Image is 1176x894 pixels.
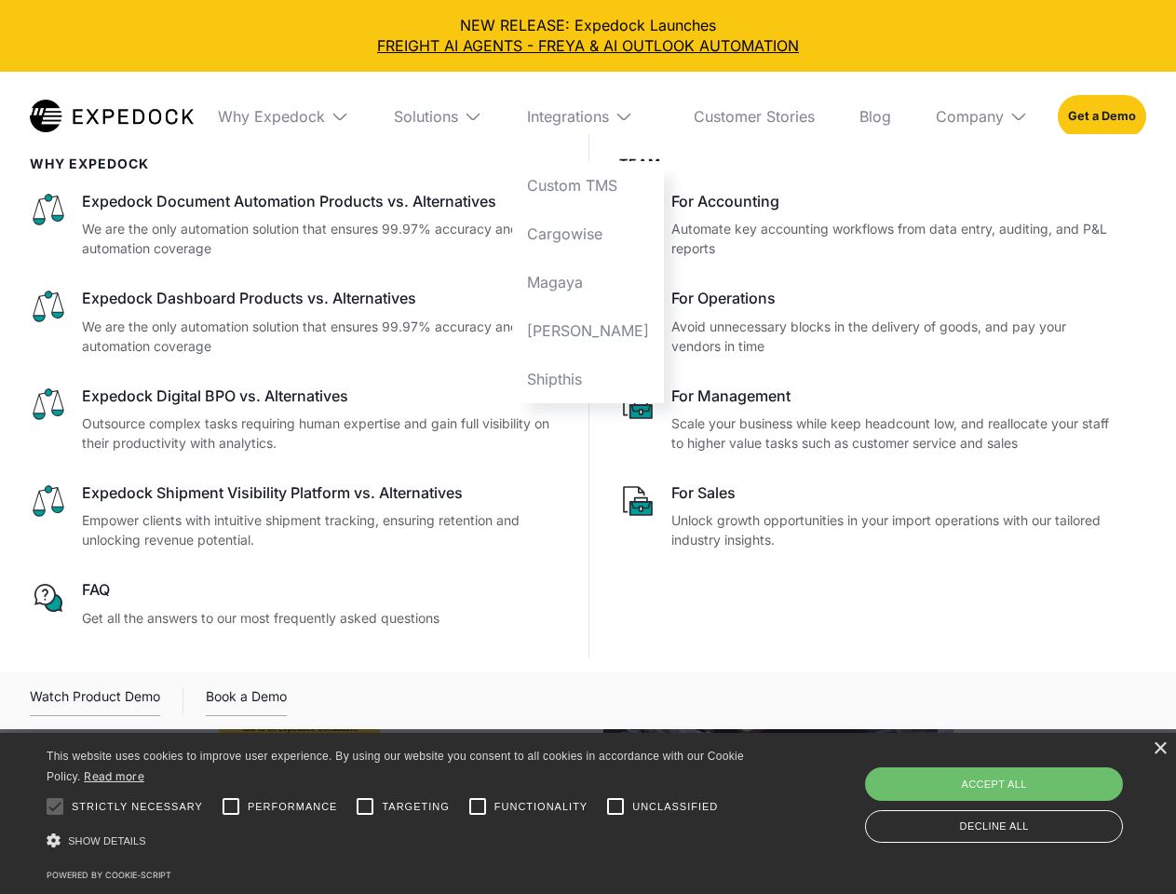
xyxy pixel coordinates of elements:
div: Integrations [527,107,609,126]
span: Targeting [382,799,449,815]
nav: Integrations [512,161,664,403]
p: Avoid unnecessary blocks in the delivery of goods, and pay your vendors in time [671,317,1117,356]
span: Functionality [494,799,588,815]
div: Expedock Document Automation Products vs. Alternatives [82,191,559,211]
a: Read more [84,769,144,783]
a: Custom TMS [512,161,664,210]
div: For Accounting [671,191,1117,211]
a: For AccountingAutomate key accounting workflows from data entry, auditing, and P&L reports [619,191,1117,258]
div: FAQ [82,579,559,600]
div: For Operations [671,288,1117,308]
a: Expedock Digital BPO vs. AlternativesOutsource complex tasks requiring human expertise and gain f... [30,386,559,453]
a: open lightbox [30,685,160,716]
p: Outsource complex tasks requiring human expertise and gain full visibility on their productivity ... [82,413,559,453]
p: Automate key accounting workflows from data entry, auditing, and P&L reports [671,219,1117,258]
div: Expedock Shipment Visibility Platform vs. Alternatives [82,482,559,503]
div: Company [936,107,1004,126]
a: Magaya [512,258,664,306]
div: Expedock Dashboard Products vs. Alternatives [82,288,559,308]
span: Show details [68,835,146,847]
span: This website uses cookies to improve user experience. By using our website you consent to all coo... [47,750,744,784]
a: [PERSON_NAME] [512,306,664,355]
a: For SalesUnlock growth opportunities in your import operations with our tailored industry insights. [619,482,1117,549]
div: Watch Product Demo [30,685,160,716]
a: Shipthis [512,355,664,403]
div: Team [619,156,1117,172]
a: Expedock Document Automation Products vs. AlternativesWe are the only automation solution that en... [30,191,559,258]
p: We are the only automation solution that ensures 99.97% accuracy and 100% automation coverage [82,317,559,356]
div: Show details [47,828,750,854]
p: Scale your business while keep headcount low, and reallocate your staff to higher value tasks suc... [671,413,1117,453]
a: Powered by cookie-script [47,870,171,880]
a: Expedock Dashboard Products vs. AlternativesWe are the only automation solution that ensures 99.9... [30,288,559,355]
span: Performance [248,799,338,815]
p: Empower clients with intuitive shipment tracking, ensuring retention and unlocking revenue potent... [82,510,559,549]
div: Integrations [512,72,664,161]
p: We are the only automation solution that ensures 99.97% accuracy and 100% automation coverage [82,219,559,258]
iframe: Chat Widget [866,693,1176,894]
div: For Management [671,386,1117,406]
div: For Sales [671,482,1117,503]
a: Book a Demo [206,685,287,716]
a: Blog [845,72,906,161]
div: Why Expedock [203,72,364,161]
a: Get a Demo [1058,95,1146,138]
a: Cargowise [512,210,664,258]
div: Solutions [379,72,497,161]
p: Unlock growth opportunities in your import operations with our tailored industry insights. [671,510,1117,549]
div: Company [921,72,1043,161]
div: Solutions [394,107,458,126]
span: Strictly necessary [72,799,203,815]
div: WHy Expedock [30,156,559,172]
div: Why Expedock [218,107,325,126]
a: For OperationsAvoid unnecessary blocks in the delivery of goods, and pay your vendors in time [619,288,1117,355]
a: FAQGet all the answers to our most frequently asked questions [30,579,559,627]
span: Unclassified [632,799,718,815]
a: FREIGHT AI AGENTS - FREYA & AI OUTLOOK AUTOMATION [15,35,1161,56]
a: Customer Stories [679,72,830,161]
a: For ManagementScale your business while keep headcount low, and reallocate your staff to higher v... [619,386,1117,453]
a: Expedock Shipment Visibility Platform vs. AlternativesEmpower clients with intuitive shipment tra... [30,482,559,549]
div: NEW RELEASE: Expedock Launches [15,15,1161,57]
p: Get all the answers to our most frequently asked questions [82,608,559,628]
div: Expedock Digital BPO vs. Alternatives [82,386,559,406]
